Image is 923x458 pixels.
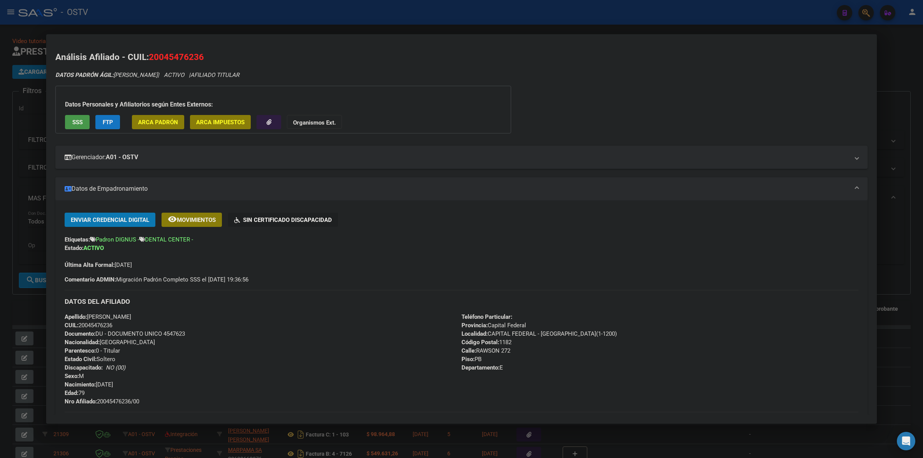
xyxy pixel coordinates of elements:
strong: ACTIVO [83,245,104,251]
span: 20045476236/00 [65,398,139,405]
strong: DATOS PADRÓN ÁGIL: [55,72,113,78]
div: Open Intercom Messenger [897,432,915,450]
button: Organismos Ext. [287,115,342,129]
mat-icon: remove_red_eye [168,215,177,224]
span: [PERSON_NAME] [65,313,131,320]
strong: Provincia: [461,322,488,329]
span: E [461,364,503,371]
span: [DATE] [65,261,132,268]
button: Sin Certificado Discapacidad [228,213,338,227]
span: Movimientos [177,217,216,223]
strong: Documento: [65,330,95,337]
mat-panel-title: Datos de Empadronamiento [65,184,849,193]
h3: Datos Personales y Afiliatorios según Entes Externos: [65,100,501,109]
span: 0 - Titular [65,347,120,354]
strong: Nro Afiliado: [65,398,97,405]
strong: Parentesco: [65,347,96,354]
strong: Apellido: [65,313,87,320]
span: Soltero [65,356,115,363]
strong: Localidad: [461,330,488,337]
mat-expansion-panel-header: Gerenciador:A01 - OSTV [55,146,868,169]
button: Enviar Credencial Digital [65,213,155,227]
span: [GEOGRAPHIC_DATA] [65,339,155,346]
span: DU - DOCUMENTO UNICO 4547623 [65,330,185,337]
span: Sin Certificado Discapacidad [243,217,332,223]
span: 1182 [461,339,511,346]
button: Movimientos [162,213,222,227]
h3: DATOS DEL AFILIADO [65,297,858,306]
strong: Sexo: [65,373,79,380]
button: ARCA Impuestos [190,115,251,129]
span: RAWSON 272 [461,347,510,354]
i: | ACTIVO | [55,72,239,78]
span: ARCA Impuestos [196,119,245,126]
button: SSS [65,115,90,129]
i: NO (00) [106,364,125,371]
mat-panel-title: Gerenciador: [65,153,849,162]
span: DENTAL CENTER - [145,236,193,243]
strong: Estado Civil: [65,356,97,363]
strong: Etiquetas: [65,236,90,243]
strong: Nacimiento: [65,381,96,388]
strong: Última Alta Formal: [65,261,115,268]
strong: CUIL: [65,322,78,329]
span: Migración Padrón Completo SSS el [DATE] 19:36:56 [65,275,248,284]
strong: Departamento: [461,364,500,371]
button: FTP [95,115,120,129]
span: AFILIADO TITULAR [190,72,239,78]
span: PB [461,356,481,363]
span: 20045476236 [65,322,112,329]
span: 79 [65,390,85,396]
strong: Estado: [65,245,83,251]
span: Enviar Credencial Digital [71,217,149,223]
strong: Piso: [461,356,475,363]
span: Padron DIGNUS - [96,236,139,243]
mat-expansion-panel-header: Datos de Empadronamiento [55,177,868,200]
strong: Comentario ADMIN: [65,276,116,283]
span: [PERSON_NAME] [55,72,158,78]
strong: Calle: [461,347,476,354]
strong: Código Postal: [461,339,499,346]
strong: A01 - OSTV [106,153,138,162]
strong: Discapacitado: [65,364,103,371]
strong: Teléfono Particular: [461,313,512,320]
strong: Organismos Ext. [293,119,336,126]
strong: Edad: [65,390,78,396]
h2: Análisis Afiliado - CUIL: [55,51,868,64]
span: CAPITAL FEDERAL - [GEOGRAPHIC_DATA](1-1200) [461,330,617,337]
span: M [65,373,84,380]
button: ARCA Padrón [132,115,184,129]
span: Capital Federal [461,322,526,329]
span: SSS [72,119,83,126]
span: ARCA Padrón [138,119,178,126]
span: FTP [103,119,113,126]
span: [DATE] [65,381,113,388]
span: 20045476236 [149,52,204,62]
strong: Nacionalidad: [65,339,100,346]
